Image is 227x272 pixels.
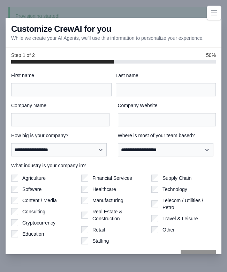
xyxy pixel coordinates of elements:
[162,197,216,211] label: Telecom / Utilities / Petro
[11,132,109,139] label: How big is your company?
[92,208,146,222] label: Real Estate & Construction
[206,52,216,59] span: 50%
[92,237,109,244] label: Staffing
[11,162,216,169] label: What industry is your company in?
[116,72,216,79] label: Last name
[22,175,46,182] label: Agriculture
[118,102,216,109] label: Company Website
[11,23,111,35] h3: Customize CrewAI for you
[22,219,55,226] label: Cryptocurrency
[162,186,187,193] label: Technology
[22,197,57,204] label: Content / Media
[22,186,41,193] label: Software
[22,208,45,215] label: Consulting
[118,132,216,139] label: Where is most of your team based?
[162,175,191,182] label: Supply Chain
[11,72,112,79] label: First name
[92,226,105,233] label: Retail
[162,226,175,233] label: Other
[11,35,204,42] p: While we create your AI Agents, we'll use this information to personalize your experience.
[207,6,221,20] button: Toggle navigation
[11,52,35,59] span: Step 1 of 2
[22,230,44,237] label: Education
[11,102,109,109] label: Company Name
[92,175,132,182] label: Financial Services
[181,250,216,265] button: Next
[162,215,198,222] label: Travel & Leisure
[92,197,123,204] label: Manufacturing
[92,186,116,193] label: Healthcare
